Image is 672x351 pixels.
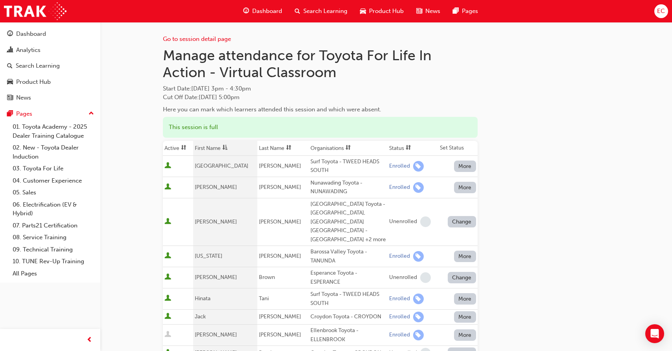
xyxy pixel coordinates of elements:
[406,145,411,151] span: sorting-icon
[420,216,431,227] span: learningRecordVerb_NONE-icon
[3,25,97,107] button: DashboardAnalyticsSearch LearningProduct HubNews
[448,272,476,283] button: Change
[310,200,386,244] div: [GEOGRAPHIC_DATA] Toyota - [GEOGRAPHIC_DATA], [GEOGRAPHIC_DATA] [GEOGRAPHIC_DATA] - [GEOGRAPHIC_D...
[3,27,97,41] a: Dashboard
[413,161,424,172] span: learningRecordVerb_ENROLL-icon
[9,244,97,256] a: 09. Technical Training
[259,274,275,281] span: Brown
[195,184,237,190] span: [PERSON_NAME]
[181,145,186,151] span: sorting-icon
[389,274,417,281] div: Unenrolled
[163,47,478,81] h1: Manage attendance for Toyota For Life In Action - Virtual Classroom
[7,79,13,86] span: car-icon
[237,3,288,19] a: guage-iconDashboard
[16,61,60,70] div: Search Learning
[191,85,251,92] span: [DATE] 3pm - 4:30pm
[288,3,354,19] a: search-iconSearch Learning
[389,184,410,191] div: Enrolled
[87,335,92,345] span: prev-icon
[369,7,404,16] span: Product Hub
[462,7,478,16] span: Pages
[259,218,301,225] span: [PERSON_NAME]
[195,313,206,320] span: Jack
[4,2,66,20] img: Trak
[9,255,97,268] a: 10. TUNE Rev-Up Training
[222,145,228,151] span: asc-icon
[195,295,210,302] span: Hinata
[164,183,171,191] span: User is active
[645,324,664,343] div: Open Intercom Messenger
[7,94,13,102] span: news-icon
[447,3,484,19] a: pages-iconPages
[259,313,301,320] span: [PERSON_NAME]
[448,216,476,227] button: Change
[195,163,248,169] span: [GEOGRAPHIC_DATA]
[286,145,292,151] span: sorting-icon
[454,161,476,172] button: More
[89,109,94,119] span: up-icon
[164,252,171,260] span: User is active
[310,157,386,175] div: Surf Toyota - TWEED HEADS SOUTH
[389,295,410,303] div: Enrolled
[9,175,97,187] a: 04. Customer Experience
[413,312,424,322] span: learningRecordVerb_ENROLL-icon
[310,179,386,196] div: Nunawading Toyota - NUNAWADING
[257,141,309,156] th: Toggle SortBy
[164,273,171,281] span: User is active
[9,142,97,163] a: 02. New - Toyota Dealer Induction
[416,6,422,16] span: news-icon
[164,218,171,226] span: User is active
[454,182,476,193] button: More
[3,107,97,121] button: Pages
[413,330,424,340] span: learningRecordVerb_ENROLL-icon
[7,111,13,118] span: pages-icon
[9,199,97,220] a: 06. Electrification (EV & Hybrid)
[310,326,386,344] div: Ellenbrook Toyota - ELLENBROOK
[16,46,41,55] div: Analytics
[413,294,424,304] span: learningRecordVerb_ENROLL-icon
[164,331,171,339] span: User is inactive
[345,145,351,151] span: sorting-icon
[657,7,665,16] span: EC
[303,7,347,16] span: Search Learning
[259,163,301,169] span: [PERSON_NAME]
[193,141,257,156] th: Toggle SortBy
[259,184,301,190] span: [PERSON_NAME]
[163,117,478,138] div: This session is full
[195,253,222,259] span: [US_STATE]
[454,251,476,262] button: More
[310,290,386,308] div: Surf Toyota - TWEED HEADS SOUTH
[195,331,237,338] span: [PERSON_NAME]
[454,311,476,323] button: More
[454,293,476,305] button: More
[9,268,97,280] a: All Pages
[243,6,249,16] span: guage-icon
[453,6,459,16] span: pages-icon
[163,35,231,42] a: Go to session detail page
[410,3,447,19] a: news-iconNews
[195,274,237,281] span: [PERSON_NAME]
[164,295,171,303] span: User is active
[259,295,269,302] span: Tani
[3,43,97,57] a: Analytics
[454,329,476,341] button: More
[389,313,410,321] div: Enrolled
[310,269,386,286] div: Esperance Toyota - ESPERANCE
[163,94,240,101] span: Cut Off Date : [DATE] 5:00pm
[259,331,301,338] span: [PERSON_NAME]
[425,7,440,16] span: News
[413,251,424,262] span: learningRecordVerb_ENROLL-icon
[389,253,410,260] div: Enrolled
[16,78,51,87] div: Product Hub
[7,63,13,70] span: search-icon
[389,218,417,225] div: Unenrolled
[164,313,171,321] span: User is active
[163,84,478,93] span: Start Date :
[310,248,386,265] div: Barossa Valley Toyota - TANUNDA
[388,141,438,156] th: Toggle SortBy
[259,253,301,259] span: [PERSON_NAME]
[3,75,97,89] a: Product Hub
[163,105,478,114] div: Here you can mark which learners attended this session and which were absent.
[7,31,13,38] span: guage-icon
